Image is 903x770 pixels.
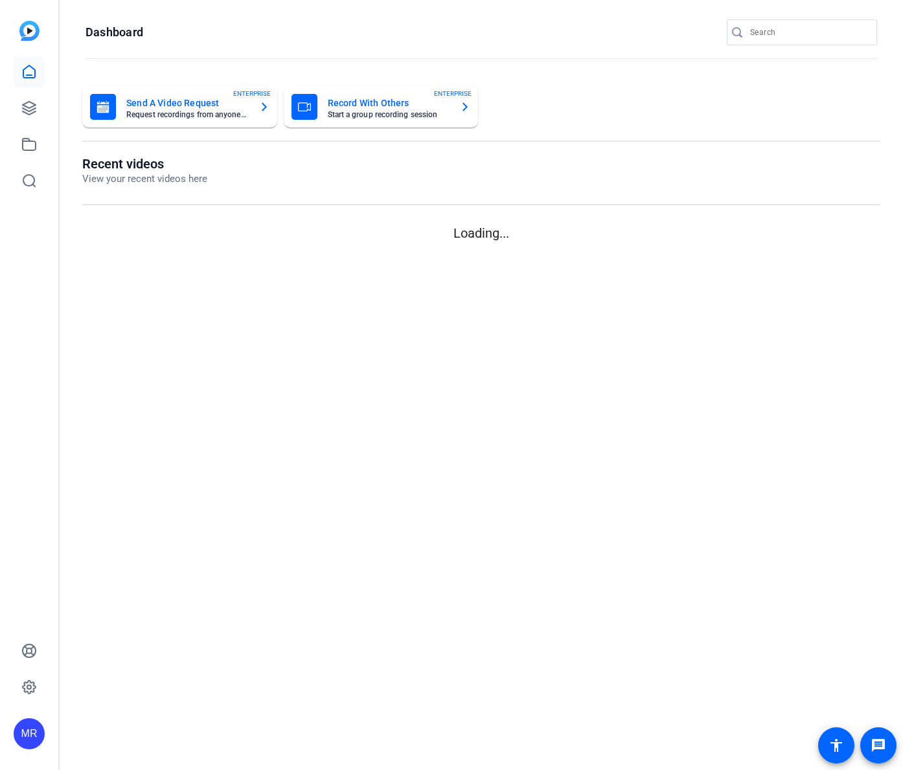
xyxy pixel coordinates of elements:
span: ENTERPRISE [434,89,472,98]
h1: Recent videos [82,156,207,172]
img: blue-gradient.svg [19,21,40,41]
button: Send A Video RequestRequest recordings from anyone, anywhereENTERPRISE [82,86,277,128]
mat-icon: message [871,738,886,753]
mat-icon: accessibility [829,738,844,753]
mat-card-subtitle: Request recordings from anyone, anywhere [126,111,249,119]
span: ENTERPRISE [233,89,271,98]
div: MR [14,718,45,749]
mat-card-title: Send A Video Request [126,95,249,111]
h1: Dashboard [86,25,143,40]
p: Loading... [82,223,880,243]
p: View your recent videos here [82,172,207,187]
mat-card-subtitle: Start a group recording session [328,111,450,119]
button: Record With OthersStart a group recording sessionENTERPRISE [284,86,479,128]
mat-card-title: Record With Others [328,95,450,111]
input: Search [750,25,867,40]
